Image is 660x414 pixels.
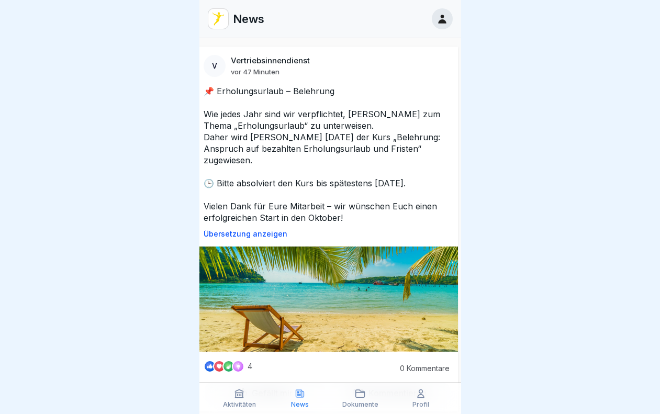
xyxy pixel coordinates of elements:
img: Post Image [196,247,458,352]
p: Aktivitäten [223,401,256,408]
p: Dokumente [342,401,378,408]
p: News [291,401,309,408]
p: 0 Kommentare [392,364,450,373]
p: Vertriebsinnendienst [231,56,310,65]
p: 📌 Erholungsurlaub – Belehrung Wie jedes Jahr sind wir verpflichtet, [PERSON_NAME] zum Thema „Erho... [204,85,451,223]
p: vor 47 Minuten [231,68,279,76]
p: News [233,12,264,26]
p: Übersetzung anzeigen [204,230,451,238]
p: Profil [412,401,429,408]
div: V [204,55,226,77]
img: vd4jgc378hxa8p7qw0fvrl7x.png [208,9,228,29]
p: 4 [248,362,252,371]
